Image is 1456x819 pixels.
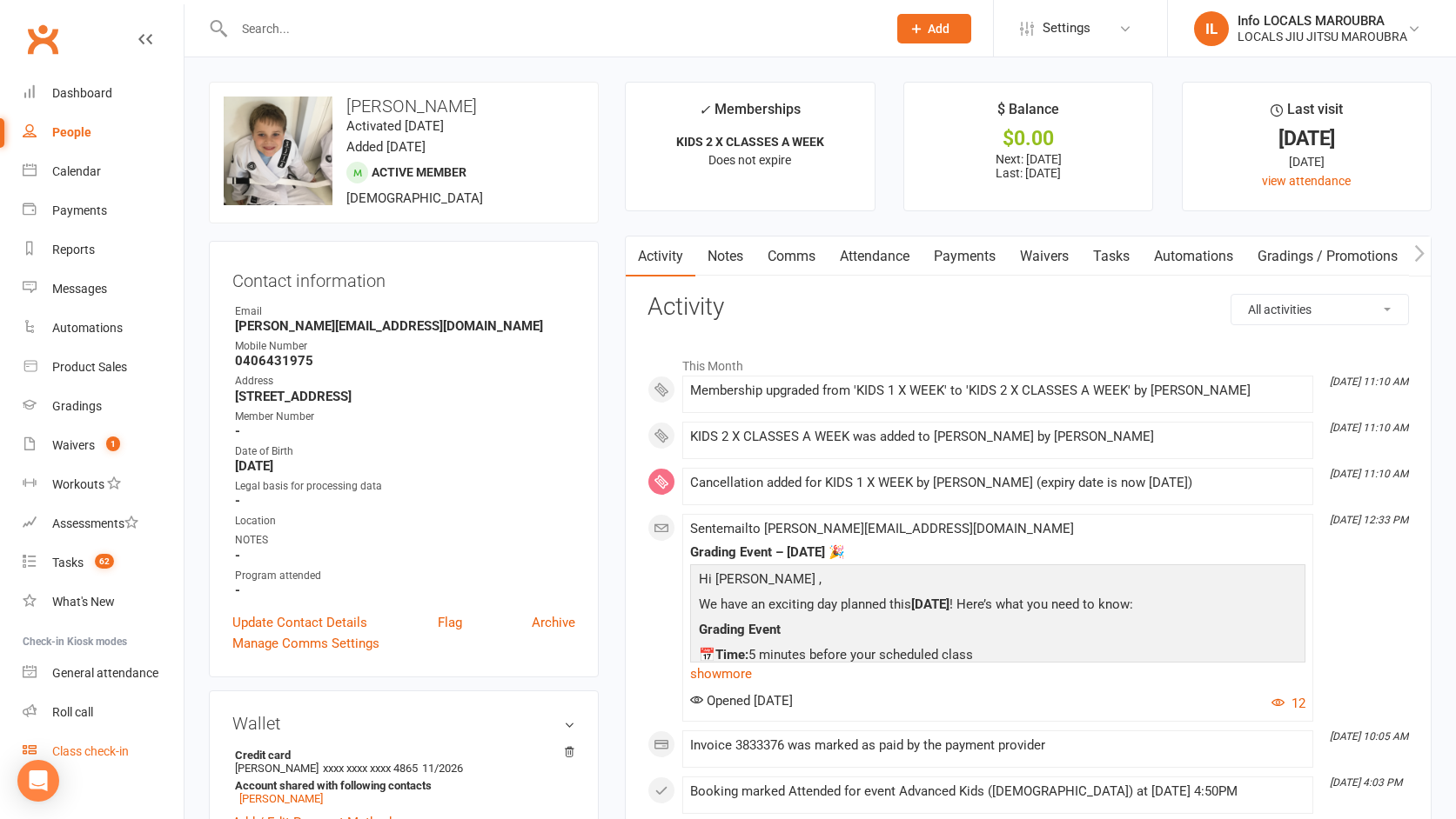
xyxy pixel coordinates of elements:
[23,654,184,693] a: General attendance kiosk mode
[52,125,91,139] div: People
[235,478,575,495] div: Legal basis for processing data
[372,165,466,179] span: Active member
[438,612,462,633] a: Flag
[1330,730,1408,742] i: [DATE] 10:05 AM
[897,14,971,43] button: Add
[699,98,801,130] div: Memberships
[690,545,1305,560] div: Grading Event – [DATE] 🎉
[23,543,184,583] a: Tasks 62
[23,465,184,504] a: Workouts
[52,399,102,413] div: Gradings
[52,516,138,530] div: Assessments
[695,236,755,276] a: Notes
[52,556,84,569] div: Tasks
[23,583,184,622] a: What's New
[690,784,1305,799] div: Booking marked Attended for event Advanced Kids ([DEMOGRAPHIC_DATA]) at [DATE] 4:50PM
[1142,236,1245,276] a: Automations
[1271,693,1305,714] button: 12
[1271,98,1343,130] div: Last visit
[708,153,791,167] span: Does not expire
[647,294,1409,321] h3: Activity
[690,693,793,709] span: Opened [DATE]
[1330,422,1408,434] i: [DATE] 11:10 AM
[52,744,129,758] div: Class check-in
[235,318,575,334] strong: [PERSON_NAME][EMAIL_ADDRESS][DOMAIN_NAME]
[346,190,483,206] span: [DEMOGRAPHIC_DATA]
[1330,376,1408,388] i: [DATE] 11:10 AM
[229,17,875,41] input: Search...
[235,583,575,598] strong: -
[1081,236,1142,276] a: Tasks
[23,732,184,771] a: Class kiosk mode
[52,360,127,374] div: Product Sales
[21,17,64,61] a: Clubworx
[690,521,1074,536] span: Sent email to [PERSON_NAME][EMAIL_ADDRESS][DOMAIN_NAME]
[1238,29,1407,44] div: LOCALS JIU JITSU MAROUBRA
[52,705,93,719] div: Roll call
[755,236,828,276] a: Comms
[23,504,184,543] a: Assessments
[694,644,1301,669] p: 📅 5 minutes before your scheduled class
[1245,236,1410,276] a: Gradings / Promotions
[690,662,1305,686] a: show more
[52,438,95,452] div: Waivers
[1238,13,1407,29] div: Info LOCALS MAROUBRA
[235,443,575,460] div: Date of Birth
[690,476,1305,490] div: Cancellation added for KIDS 1 X WEEK by [PERSON_NAME] (expiry date is now [DATE])
[235,423,575,439] strong: -
[235,493,575,509] strong: -
[235,513,575,529] div: Location
[235,568,575,584] div: Program attended
[828,236,922,276] a: Attendance
[647,348,1409,376] li: This Month
[690,738,1305,753] div: Invoice 3833376 was marked as paid by the payment provider
[532,612,575,633] a: Archive
[235,373,575,390] div: Address
[922,236,1008,276] a: Payments
[699,102,710,118] i: ✓
[694,594,1301,619] p: We have an exciting day planned this ! Here’s what you need to know:
[52,243,95,256] div: Reports
[23,426,184,465] a: Waivers 1
[1008,236,1081,276] a: Waivers
[23,152,184,191] a: Calendar
[911,596,949,612] span: [DATE]
[676,135,824,149] strong: KIDS 2 X CLASSES A WEEK
[23,74,184,113] a: Dashboard
[920,152,1137,180] p: Next: [DATE] Last: [DATE]
[232,714,575,733] h3: Wallet
[235,338,575,355] div: Mobile Number
[920,130,1137,148] div: $0.00
[23,270,184,309] a: Messages
[235,749,567,762] strong: Credit card
[23,230,184,270] a: Reports
[52,164,101,178] div: Calendar
[1198,130,1415,148] div: [DATE]
[1330,776,1402,789] i: [DATE] 4:03 PM
[690,383,1305,398] div: Membership upgraded from 'KIDS 1 X WEEK' to 'KIDS 2 X CLASSES A WEEK' by [PERSON_NAME]
[23,693,184,732] a: Roll call
[235,353,575,369] strong: 0406431975
[422,762,463,775] span: 11/2026
[239,792,323,805] a: [PERSON_NAME]
[626,236,695,276] a: Activity
[52,321,123,335] div: Automations
[106,436,120,451] span: 1
[997,98,1059,130] div: $ Balance
[232,746,575,808] li: [PERSON_NAME]
[235,303,575,320] div: Email
[690,429,1305,444] div: KIDS 2 X CLASSES A WEEK was added to [PERSON_NAME] by [PERSON_NAME]
[232,612,367,633] a: Update Contact Details
[235,532,575,549] div: NOTES
[235,779,567,792] strong: Account shared with following contacts
[23,348,184,387] a: Product Sales
[23,309,184,348] a: Automations
[1330,468,1408,480] i: [DATE] 11:10 AM
[346,118,444,134] time: Activated [DATE]
[232,633,379,654] a: Manage Comms Settings
[224,97,584,116] h3: [PERSON_NAME]
[1262,174,1351,188] a: view attendance
[23,387,184,426] a: Gradings
[235,409,575,425] div: Member Number
[1330,514,1408,526] i: [DATE] 12:33 PM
